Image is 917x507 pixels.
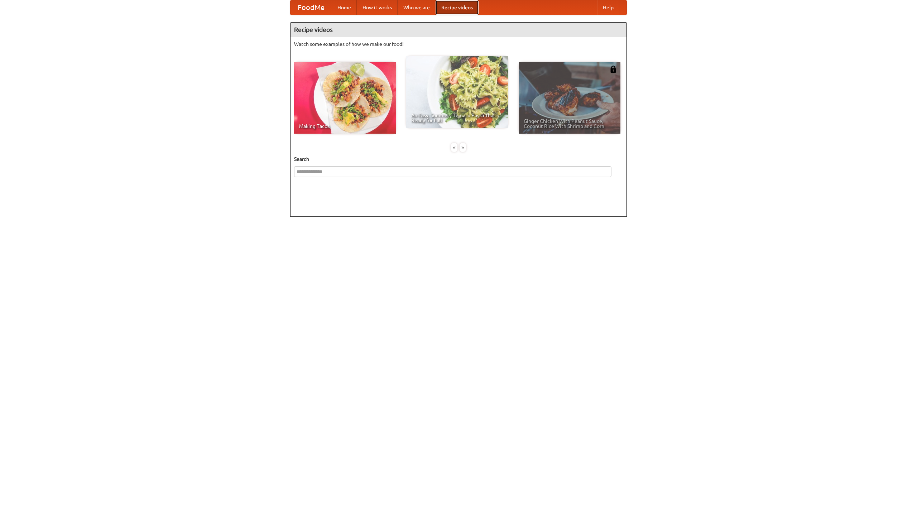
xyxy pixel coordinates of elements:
div: » [460,143,466,152]
a: An Easy, Summery Tomato Pasta That's Ready for Fall [406,56,508,128]
a: Making Tacos [294,62,396,134]
span: An Easy, Summery Tomato Pasta That's Ready for Fall [411,113,503,123]
img: 483408.png [610,66,617,73]
h5: Search [294,156,623,163]
div: « [451,143,457,152]
a: FoodMe [291,0,332,15]
span: Making Tacos [299,124,391,129]
h4: Recipe videos [291,23,626,37]
a: Home [332,0,357,15]
a: Help [597,0,619,15]
a: Recipe videos [436,0,479,15]
p: Watch some examples of how we make our food! [294,40,623,48]
a: Who we are [398,0,436,15]
a: How it works [357,0,398,15]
